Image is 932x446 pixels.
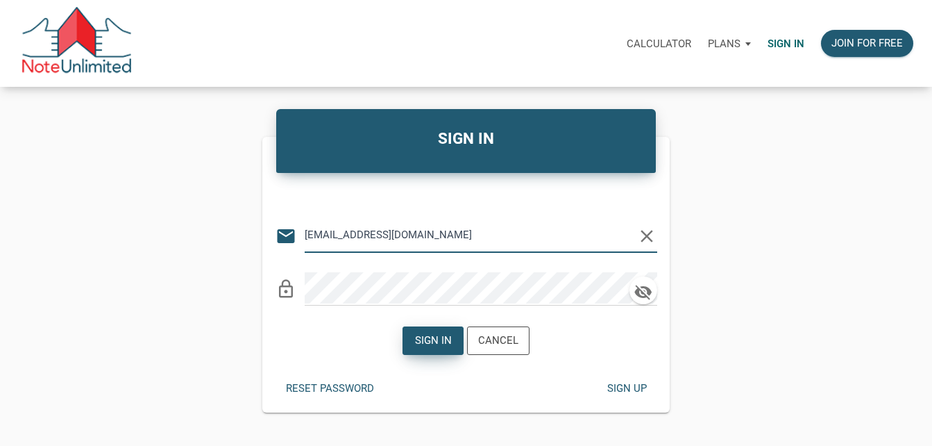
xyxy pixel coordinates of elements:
[759,22,813,65] a: Sign in
[831,35,903,51] div: Join for free
[478,333,518,349] div: Cancel
[276,375,384,402] button: Reset password
[415,333,452,349] div: Sign in
[305,220,636,251] input: Email
[618,22,700,65] a: Calculator
[21,7,133,80] img: NoteUnlimited
[768,38,804,50] p: Sign in
[276,226,296,247] i: email
[287,127,646,151] h4: SIGN IN
[607,381,646,397] div: Sign up
[813,22,922,65] a: Join for free
[276,279,296,299] i: lock_outline
[636,226,657,247] i: clear
[708,38,740,50] p: Plans
[700,22,759,65] a: Plans
[286,381,374,397] div: Reset password
[403,327,464,355] button: Sign in
[627,38,691,50] p: Calculator
[700,23,759,65] button: Plans
[821,30,913,57] button: Join for free
[467,327,529,355] button: Cancel
[596,375,657,402] button: Sign up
